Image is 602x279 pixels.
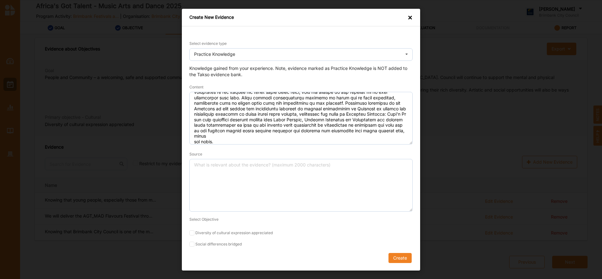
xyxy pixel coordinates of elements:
[189,230,413,235] label: Diversity of cultural expression appreciated
[189,92,413,145] textarea: Lo ipsu dolo sit ametcons adipis el seddo, eiusmodtempo incid utla Etdolor Magnaaliqu enimadminim...
[189,152,202,156] span: Source
[189,41,227,46] label: Select evidence type
[189,242,413,247] label: Social differences bridged
[189,230,194,235] input: Diversity of cultural expression appreciated
[194,52,235,56] div: Practice Knowledge
[189,217,219,222] label: Select Objective
[189,85,203,89] span: Content
[408,14,413,22] div: ×
[189,14,234,22] div: Create New Evidence
[189,65,413,77] div: Knowledge gained from your experience. Note, evidence marked as Practice Knowledge is NOT added t...
[189,242,194,247] input: Social differences bridged
[388,253,412,263] button: Create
